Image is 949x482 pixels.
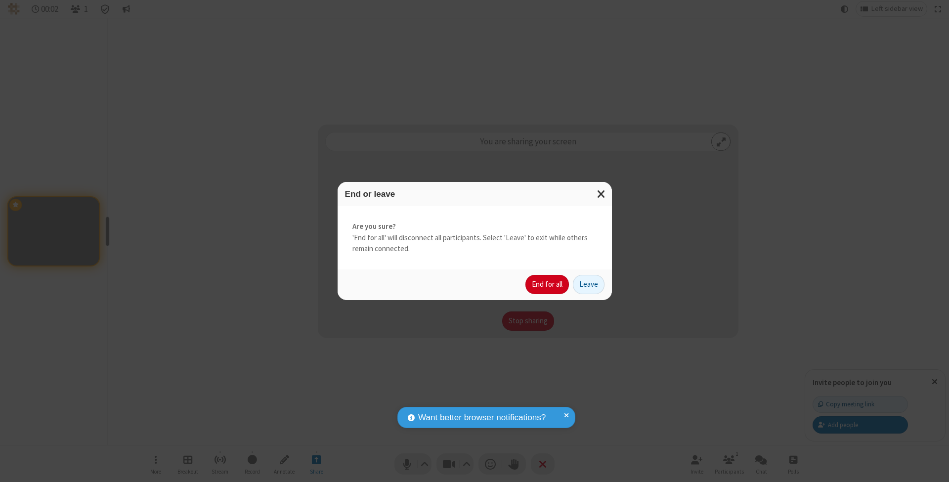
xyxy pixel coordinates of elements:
[573,275,604,295] button: Leave
[352,221,597,232] strong: Are you sure?
[345,189,604,199] h3: End or leave
[525,275,569,295] button: End for all
[418,411,546,424] span: Want better browser notifications?
[338,206,612,269] div: 'End for all' will disconnect all participants. Select 'Leave' to exit while others remain connec...
[591,182,612,206] button: Close modal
